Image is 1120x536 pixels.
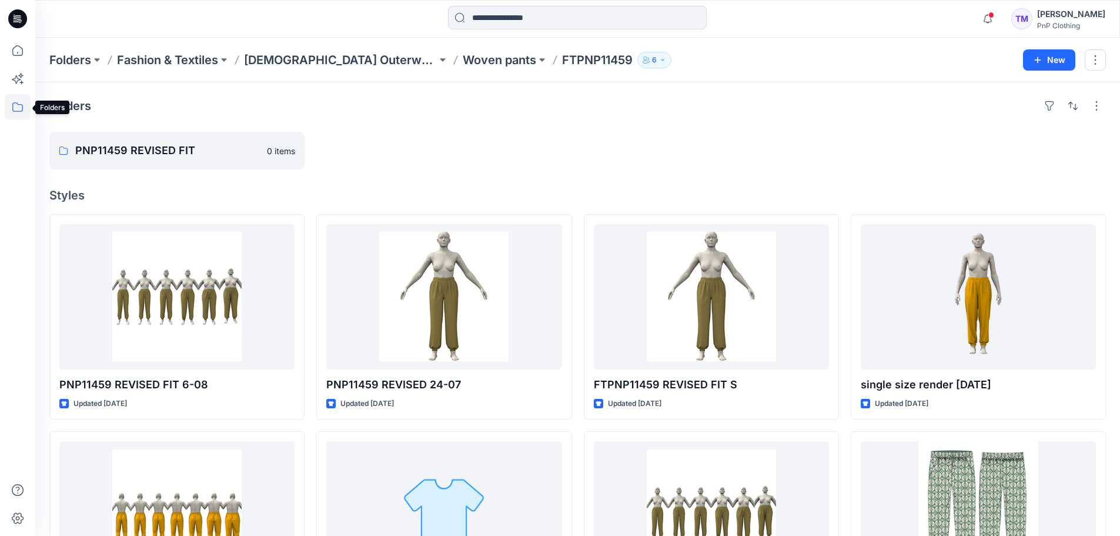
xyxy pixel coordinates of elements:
a: FTPNP11459 REVISED FIT S [594,224,829,369]
h4: Styles [49,188,1106,202]
p: 6 [652,54,657,66]
p: Updated [DATE] [608,398,661,410]
p: PNP11459 REVISED FIT [75,142,260,159]
p: FTPNP11459 [562,52,633,68]
div: PnP Clothing [1037,21,1105,30]
p: PNP11459 REVISED FIT 6-08 [59,377,295,393]
p: Updated [DATE] [340,398,394,410]
p: 0 items [267,145,295,157]
a: PNP11459 REVISED 24-07 [326,224,561,369]
p: PNP11459 REVISED 24-07 [326,377,561,393]
a: Folders [49,52,91,68]
a: PNP11459 REVISED FIT 6-08 [59,224,295,369]
a: [DEMOGRAPHIC_DATA] Outerwear [244,52,437,68]
p: FTPNP11459 REVISED FIT S [594,377,829,393]
button: 6 [637,52,671,68]
p: Updated [DATE] [875,398,928,410]
p: Updated [DATE] [73,398,127,410]
div: [PERSON_NAME] [1037,7,1105,21]
div: TM [1011,8,1032,29]
button: New [1023,49,1075,71]
a: Fashion & Textiles [117,52,218,68]
a: PNP11459 REVISED FIT0 items [49,132,305,169]
a: single size render 8/07/25 [861,224,1096,369]
p: single size render [DATE] [861,377,1096,393]
h4: Folders [49,99,91,113]
a: Woven pants [463,52,536,68]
